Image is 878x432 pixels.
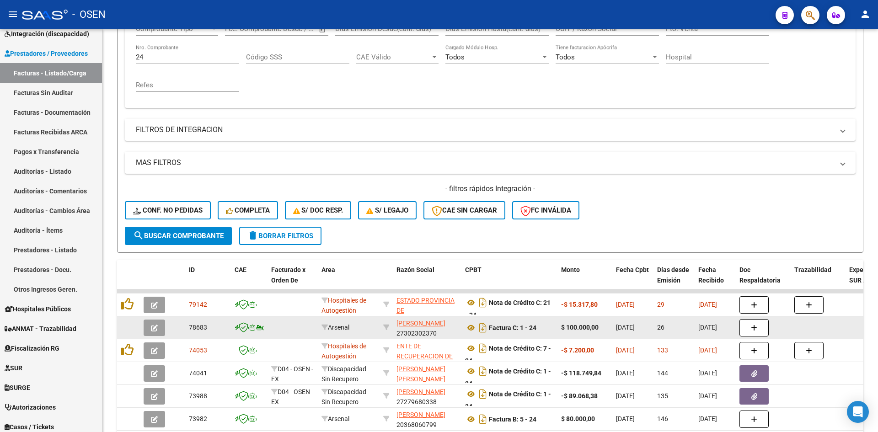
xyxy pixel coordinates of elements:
div: 27279680338 [396,387,458,406]
span: Trazabilidad [794,266,831,273]
datatable-header-cell: Días desde Emisión [653,260,695,300]
span: Integración (discapacidad) [5,29,89,39]
span: Area [321,266,335,273]
strong: $ 80.000,00 [561,415,595,422]
button: FC Inválida [512,201,579,219]
span: S/ legajo [366,206,408,214]
span: 26 [657,324,664,331]
button: Conf. no pedidas [125,201,211,219]
span: 74041 [189,369,207,377]
div: 20368060799 [396,410,458,429]
span: Arsenal [321,324,349,331]
span: [DATE] [698,324,717,331]
span: [DATE] [698,347,717,354]
datatable-header-cell: Trazabilidad [791,260,846,300]
span: 78683 [189,324,207,331]
span: Fiscalización RG [5,343,59,353]
strong: Nota de Crédito C: 1 - 24 [465,390,551,410]
span: 74053 [189,347,207,354]
i: Descargar documento [477,295,489,310]
span: Completa [226,206,270,214]
strong: $ 100.000,00 [561,324,599,331]
span: [DATE] [698,392,717,400]
strong: Nota de Crédito C: 7 - 24 [465,345,551,364]
span: [PERSON_NAME] [PERSON_NAME] [396,365,445,383]
span: Buscar Comprobante [133,232,224,240]
span: [DATE] [698,369,717,377]
datatable-header-cell: Razón Social [393,260,461,300]
div: Open Intercom Messenger [847,401,869,423]
span: Casos / Tickets [5,422,54,432]
span: D04 - OSEN - EX [PERSON_NAME] [271,365,320,394]
span: CAE [235,266,246,273]
strong: Nota de Crédito C: 1 - 24 [465,368,551,387]
strong: Nota de Crédito C: 21 - 24 [465,299,551,319]
span: ESTADO PROVINCIA DE [GEOGRAPHIC_DATA][PERSON_NAME] [396,297,458,335]
span: [DATE] [616,392,635,400]
datatable-header-cell: CPBT [461,260,557,300]
strong: -$ 89.068,38 [561,392,598,400]
i: Descargar documento [477,364,489,379]
datatable-header-cell: Doc Respaldatoria [736,260,791,300]
span: [PERSON_NAME] [396,388,445,395]
mat-icon: menu [7,9,18,20]
span: 146 [657,415,668,422]
span: ID [189,266,195,273]
span: [DATE] [616,415,635,422]
div: 27302302370 [396,318,458,337]
span: Hospitales de Autogestión [321,297,366,315]
span: CAE Válido [356,53,430,61]
span: Arsenal [321,415,349,422]
span: 135 [657,392,668,400]
span: Borrar Filtros [247,232,313,240]
span: Facturado x Orden De [271,266,305,284]
span: Razón Social [396,266,434,273]
span: SUR [5,363,22,373]
mat-icon: delete [247,230,258,241]
span: FC Inválida [520,206,571,214]
span: [DATE] [616,301,635,308]
datatable-header-cell: Facturado x Orden De [268,260,318,300]
span: 73988 [189,392,207,400]
span: Hospitales de Autogestión [321,342,366,360]
mat-expansion-panel-header: FILTROS DE INTEGRACION [125,119,856,141]
span: 144 [657,369,668,377]
span: Doc Respaldatoria [739,266,781,284]
datatable-header-cell: Monto [557,260,612,300]
div: 30718615700 [396,341,458,360]
mat-panel-title: FILTROS DE INTEGRACION [136,125,834,135]
span: SURGE [5,383,30,393]
strong: Factura B: 5 - 24 [489,416,536,423]
span: - OSEN [72,5,106,25]
span: CPBT [465,266,482,273]
span: Discapacidad Sin Recupero [321,388,366,406]
datatable-header-cell: Fecha Cpbt [612,260,653,300]
mat-icon: person [860,9,871,20]
datatable-header-cell: Fecha Recibido [695,260,736,300]
button: S/ Doc Resp. [285,201,352,219]
i: Descargar documento [477,320,489,335]
strong: -$ 7.200,00 [561,347,594,354]
i: Descargar documento [477,341,489,356]
mat-panel-title: MAS FILTROS [136,158,834,168]
div: 30673377544 [396,295,458,315]
button: Completa [218,201,278,219]
span: Fecha Recibido [698,266,724,284]
span: [PERSON_NAME] [396,411,445,418]
span: Conf. no pedidas [133,206,203,214]
span: Hospitales Públicos [5,304,71,314]
span: 29 [657,301,664,308]
span: 73982 [189,415,207,422]
span: Prestadores / Proveedores [5,48,88,59]
span: [DATE] [616,369,635,377]
strong: -$ 15.317,80 [561,301,598,308]
mat-expansion-panel-header: MAS FILTROS [125,152,856,174]
i: Descargar documento [477,412,489,427]
span: [DATE] [698,301,717,308]
datatable-header-cell: ID [185,260,231,300]
button: Borrar Filtros [239,227,321,245]
span: Discapacidad Sin Recupero [321,365,366,383]
span: ANMAT - Trazabilidad [5,324,76,334]
span: ENTE DE RECUPERACION DE FONDOS PARA EL FORTALECIMIENTO DEL SISTEMA DE SALUD DE MENDOZA (REFORSAL)... [396,342,457,412]
span: [DATE] [698,415,717,422]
